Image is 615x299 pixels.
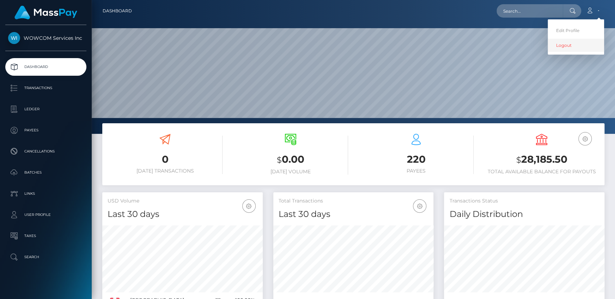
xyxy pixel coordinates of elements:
[5,79,86,97] a: Transactions
[497,4,563,18] input: Search...
[108,152,223,166] h3: 0
[548,39,604,52] a: Logout
[5,227,86,245] a: Taxes
[14,6,77,19] img: MassPay Logo
[5,143,86,160] a: Cancellations
[233,152,348,167] h3: 0.00
[103,4,132,18] a: Dashboard
[5,35,86,41] span: WOWCOM Services Inc
[8,32,20,44] img: WOWCOM Services Inc
[108,168,223,174] h6: [DATE] Transactions
[8,252,84,262] p: Search
[5,206,86,224] a: User Profile
[548,24,604,37] a: Edit Profile
[8,83,84,93] p: Transactions
[359,152,474,166] h3: 220
[484,169,599,175] h6: Total Available Balance for Payouts
[8,231,84,241] p: Taxes
[279,208,428,220] h4: Last 30 days
[279,198,428,205] h5: Total Transactions
[108,198,257,205] h5: USD Volume
[449,208,599,220] h4: Daily Distribution
[516,155,521,165] small: $
[5,122,86,139] a: Payees
[484,152,599,167] h3: 28,185.50
[359,168,474,174] h6: Payees
[108,208,257,220] h4: Last 30 days
[5,164,86,181] a: Batches
[8,104,84,114] p: Ledger
[5,100,86,118] a: Ledger
[8,188,84,199] p: Links
[5,185,86,203] a: Links
[8,125,84,136] p: Payees
[8,62,84,72] p: Dashboard
[277,155,282,165] small: $
[5,248,86,266] a: Search
[449,198,599,205] h5: Transactions Status
[8,146,84,157] p: Cancellations
[5,58,86,76] a: Dashboard
[8,210,84,220] p: User Profile
[8,167,84,178] p: Batches
[233,169,348,175] h6: [DATE] Volume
